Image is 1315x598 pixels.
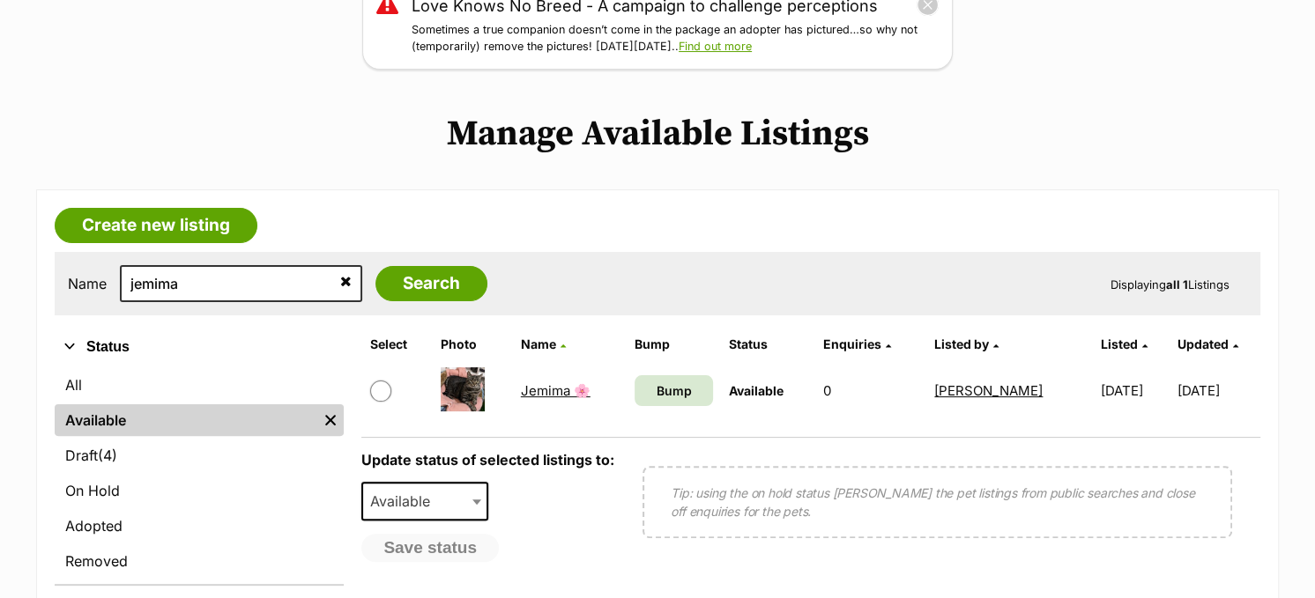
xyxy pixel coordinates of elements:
[1094,360,1176,421] td: [DATE]
[434,330,512,358] th: Photo
[1166,277,1188,292] strong: all 1
[671,484,1204,520] p: Tip: using the on hold status [PERSON_NAME] the pet listings from public searches and close off e...
[1101,336,1138,351] span: Listed
[1111,277,1230,292] span: Displaying Listings
[317,404,344,436] a: Remove filter
[55,510,344,542] a: Adopted
[55,545,344,577] a: Removed
[55,404,317,436] a: Available
[55,208,257,243] a: Create new listing
[656,381,691,400] span: Bump
[55,369,344,401] a: All
[68,276,107,292] label: Name
[1101,336,1148,351] a: Listed
[361,534,499,562] button: Save status
[55,365,344,584] div: Status
[441,367,485,411] img: Jemima 🌸
[722,330,814,358] th: Status
[934,336,989,351] span: Listed by
[363,489,448,513] span: Available
[361,482,488,520] span: Available
[363,330,432,358] th: Select
[628,330,720,358] th: Bump
[375,266,487,301] input: Search
[729,383,784,398] span: Available
[98,445,117,466] span: (4)
[55,336,344,358] button: Status
[361,451,614,469] label: Update status of selected listings to:
[1177,336,1228,351] span: Updated
[635,375,713,406] a: Bump
[934,336,999,351] a: Listed by
[55,439,344,471] a: Draft
[521,336,566,351] a: Name
[521,336,556,351] span: Name
[1177,336,1237,351] a: Updated
[815,360,925,421] td: 0
[1177,360,1259,421] td: [DATE]
[679,40,752,53] a: Find out more
[934,382,1043,399] a: [PERSON_NAME]
[822,336,890,351] a: Enquiries
[822,336,880,351] span: translation missing: en.admin.listings.index.attributes.enquiries
[55,475,344,506] a: On Hold
[412,22,939,55] p: Sometimes a true companion doesn’t come in the package an adopter has pictured…so why not (tempor...
[521,382,591,399] a: Jemima 🌸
